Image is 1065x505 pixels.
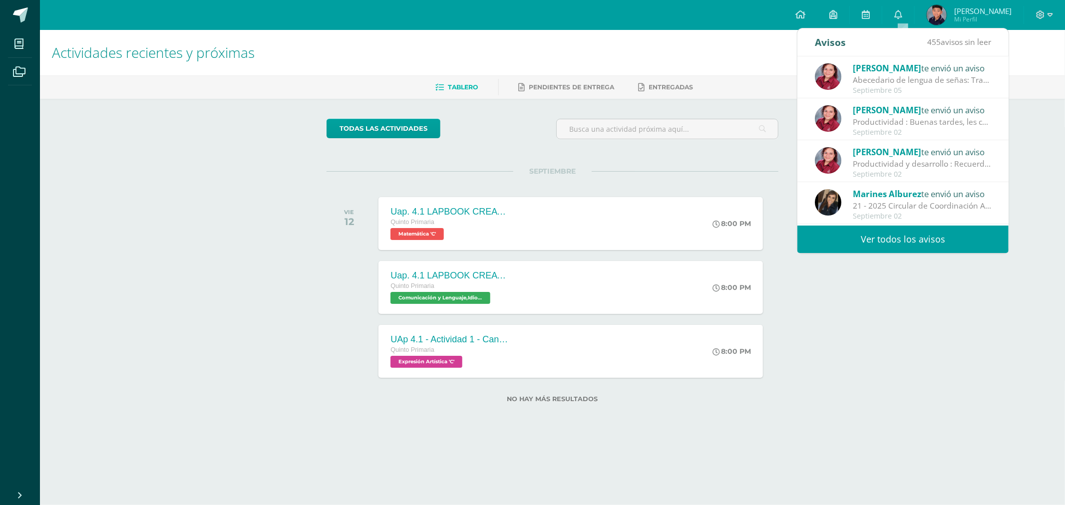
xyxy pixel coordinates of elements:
[853,74,992,86] div: Abecedario de lengua de señas: Traerlo impreso y emplasticado o en bolsa protectora para el 11 de...
[815,189,841,216] img: 6f99ca85ee158e1ea464f4dd0b53ae36.png
[927,36,941,47] span: 455
[853,61,992,74] div: te envió un aviso
[390,207,510,217] div: Uap. 4.1 LAPBOOK CREATIVO
[815,105,841,132] img: 258f2c28770a8c8efa47561a5b85f558.png
[390,346,434,353] span: Quinto Primaria
[853,170,992,179] div: Septiembre 02
[853,158,992,170] div: Productividad y desarrollo : Recuerda repasar la canción https://youtu.be/Ak4Z4tNhv64?si=zN8lUdFs...
[853,212,992,221] div: Septiembre 02
[853,86,992,95] div: Septiembre 05
[712,219,751,228] div: 8:00 PM
[853,104,921,116] span: [PERSON_NAME]
[390,282,434,289] span: Quinto Primaria
[513,167,592,176] span: SEPTIEMBRE
[712,347,751,356] div: 8:00 PM
[344,216,354,228] div: 12
[390,334,510,345] div: UAp 4.1 - Actividad 1 - Canción "Soy [PERSON_NAME]" parte 1/Arte Popo - [PERSON_NAME]
[529,83,615,91] span: Pendientes de entrega
[853,62,921,74] span: [PERSON_NAME]
[815,28,846,56] div: Avisos
[327,395,778,403] label: No hay más resultados
[927,5,947,25] img: 5b3de8d4fcd349a9f92afa39859922eb.png
[649,83,694,91] span: Entregadas
[853,146,921,158] span: [PERSON_NAME]
[853,188,921,200] span: Marines Alburez
[390,292,490,304] span: Comunicación y Lenguaje,Idioma Español 'C'
[390,270,510,281] div: Uap. 4.1 LAPBOOK CREATIVO
[853,103,992,116] div: te envió un aviso
[390,228,444,240] span: Matemática 'C'
[815,147,841,174] img: 258f2c28770a8c8efa47561a5b85f558.png
[390,219,434,226] span: Quinto Primaria
[797,226,1009,253] a: Ver todos los avisos
[327,119,440,138] a: todas las Actividades
[853,128,992,137] div: Septiembre 02
[639,79,694,95] a: Entregadas
[519,79,615,95] a: Pendientes de entrega
[954,6,1012,16] span: [PERSON_NAME]
[927,36,991,47] span: avisos sin leer
[954,15,1012,23] span: Mi Perfil
[344,209,354,216] div: VIE
[853,187,992,200] div: te envió un aviso
[853,200,992,212] div: 21 - 2025 Circular de Coordinación Académica : Buenos días estimadas familias de Segundo Ciclo, e...
[712,283,751,292] div: 8:00 PM
[815,63,841,90] img: 258f2c28770a8c8efa47561a5b85f558.png
[853,116,992,128] div: Productividad : Buenas tardes, les comparto el abecedario de lengua de señas de Guatemala para qu...
[390,356,462,368] span: Expresión Artística 'C'
[448,83,478,91] span: Tablero
[52,43,255,62] span: Actividades recientes y próximas
[436,79,478,95] a: Tablero
[557,119,778,139] input: Busca una actividad próxima aquí...
[853,145,992,158] div: te envió un aviso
